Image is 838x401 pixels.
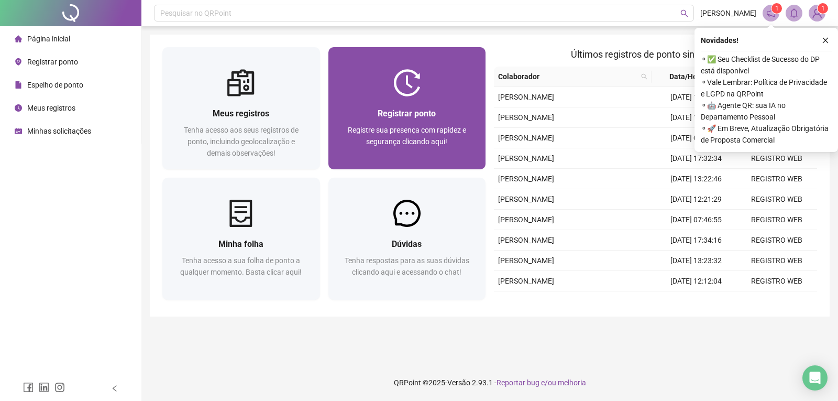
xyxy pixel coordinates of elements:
[54,382,65,393] span: instagram
[348,126,466,146] span: Registre sua presença com rapidez e segurança clicando aqui!
[498,154,554,162] span: [PERSON_NAME]
[641,73,647,80] span: search
[766,8,776,18] span: notification
[378,109,436,118] span: Registrar ponto
[802,365,828,391] div: Open Intercom Messenger
[736,189,817,210] td: REGISTRO WEB
[447,378,470,387] span: Versão
[498,113,554,122] span: [PERSON_NAME]
[701,123,832,146] span: ⚬ 🚀 Em Breve, Atualização Obrigatória de Proposta Comercial
[328,178,486,300] a: DúvidasTenha respostas para as suas dúvidas clicando aqui e acessando o chat!
[736,210,817,230] td: REGISTRO WEB
[701,53,832,77] span: ⚬ ✅ Seu Checklist de Sucesso do DP está disponível
[809,5,825,21] img: 87213
[701,77,832,100] span: ⚬ Vale Lembrar: Política de Privacidade e LGPD na QRPoint
[656,87,736,107] td: [DATE] 13:30:57
[498,215,554,224] span: [PERSON_NAME]
[162,47,320,169] a: Meus registrosTenha acesso aos seus registros de ponto, incluindo geolocalização e demais observa...
[39,382,49,393] span: linkedin
[656,128,736,148] td: [DATE] 07:48:13
[392,239,422,249] span: Dúvidas
[345,256,469,276] span: Tenha respostas para as suas dúvidas clicando aqui e acessando o chat!
[184,126,299,157] span: Tenha acesso aos seus registros de ponto, incluindo geolocalização e demais observações!
[656,189,736,210] td: [DATE] 12:21:29
[775,5,779,12] span: 1
[701,100,832,123] span: ⚬ 🤖 Agente QR: sua IA no Departamento Pessoal
[656,148,736,169] td: [DATE] 17:32:34
[771,3,782,14] sup: 1
[27,35,70,43] span: Página inicial
[15,58,22,66] span: environment
[789,8,799,18] span: bell
[23,382,34,393] span: facebook
[736,169,817,189] td: REGISTRO WEB
[656,169,736,189] td: [DATE] 13:22:46
[736,148,817,169] td: REGISTRO WEB
[656,210,736,230] td: [DATE] 07:46:55
[27,127,91,135] span: Minhas solicitações
[213,109,269,118] span: Meus registros
[700,7,756,19] span: [PERSON_NAME]
[736,271,817,291] td: REGISTRO WEB
[111,385,118,392] span: left
[162,178,320,300] a: Minha folhaTenha acesso a sua folha de ponto a qualquer momento. Basta clicar aqui!
[15,127,22,135] span: schedule
[822,37,829,44] span: close
[328,47,486,169] a: Registrar pontoRegistre sua presença com rapidez e segurança clicando aqui!
[736,251,817,271] td: REGISTRO WEB
[639,69,649,84] span: search
[498,195,554,203] span: [PERSON_NAME]
[15,81,22,89] span: file
[27,58,78,66] span: Registrar ponto
[180,256,302,276] span: Tenha acesso a sua folha de ponto a qualquer momento. Basta clicar aqui!
[15,104,22,112] span: clock-circle
[27,104,75,112] span: Meus registros
[498,71,637,82] span: Colaborador
[656,71,718,82] span: Data/Hora
[571,49,740,60] span: Últimos registros de ponto sincronizados
[656,230,736,251] td: [DATE] 17:34:16
[498,93,554,101] span: [PERSON_NAME]
[736,230,817,251] td: REGISTRO WEB
[15,35,22,42] span: home
[656,251,736,271] td: [DATE] 13:23:32
[498,134,554,142] span: [PERSON_NAME]
[498,277,554,285] span: [PERSON_NAME]
[818,3,828,14] sup: Atualize o seu contato no menu Meus Dados
[656,291,736,312] td: [DATE] 07:47:56
[497,378,586,387] span: Reportar bug e/ou melhoria
[218,239,263,249] span: Minha folha
[27,81,83,89] span: Espelho de ponto
[652,67,731,87] th: Data/Hora
[680,9,688,17] span: search
[736,291,817,312] td: REGISTRO WEB
[498,236,554,244] span: [PERSON_NAME]
[498,256,554,265] span: [PERSON_NAME]
[141,364,838,401] footer: QRPoint © 2025 - 2.93.1 -
[498,175,554,183] span: [PERSON_NAME]
[656,107,736,128] td: [DATE] 12:27:02
[701,35,738,46] span: Novidades !
[821,5,825,12] span: 1
[656,271,736,291] td: [DATE] 12:12:04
